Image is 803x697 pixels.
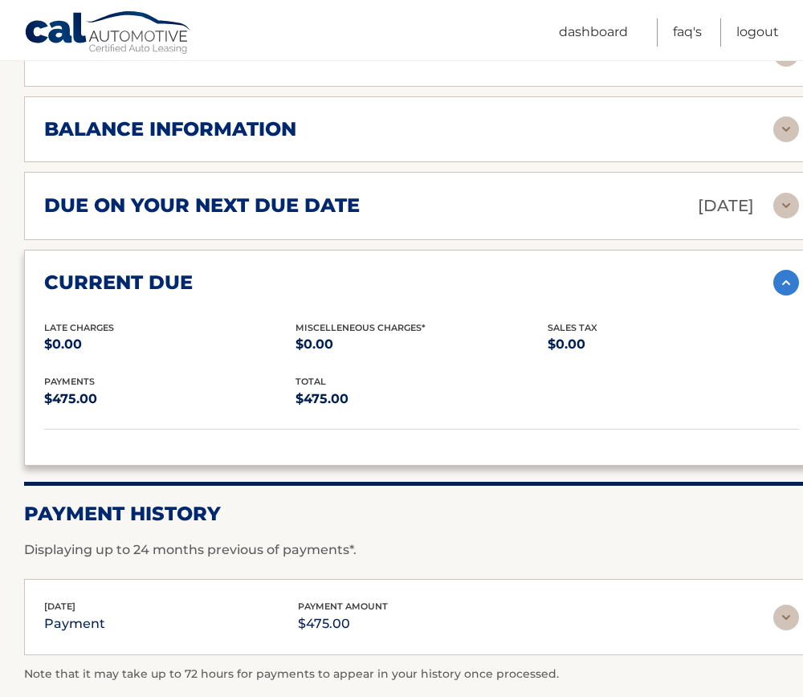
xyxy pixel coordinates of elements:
[44,194,360,218] h2: due on your next due date
[44,601,75,612] span: [DATE]
[548,322,597,333] span: Sales Tax
[44,376,95,387] span: payments
[296,388,547,410] p: $475.00
[298,601,388,612] span: payment amount
[298,613,388,635] p: $475.00
[773,270,799,296] img: accordion-active.svg
[698,192,754,220] p: [DATE]
[296,333,547,356] p: $0.00
[736,18,779,47] a: Logout
[44,613,105,635] p: payment
[44,117,296,141] h2: balance information
[44,333,296,356] p: $0.00
[44,388,296,410] p: $475.00
[44,322,114,333] span: Late Charges
[773,193,799,218] img: accordion-rest.svg
[24,10,193,57] a: Cal Automotive
[296,322,426,333] span: Miscelleneous Charges*
[559,18,628,47] a: Dashboard
[773,605,799,630] img: accordion-rest.svg
[44,271,193,295] h2: current due
[673,18,702,47] a: FAQ's
[296,376,326,387] span: total
[773,116,799,142] img: accordion-rest.svg
[548,333,799,356] p: $0.00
